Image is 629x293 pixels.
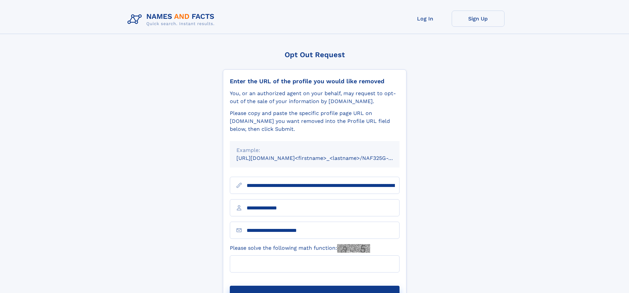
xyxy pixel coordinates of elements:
div: Opt Out Request [223,51,406,59]
div: Please copy and paste the specific profile page URL on [DOMAIN_NAME] you want removed into the Pr... [230,109,400,133]
div: Example: [236,146,393,154]
a: Log In [399,11,452,27]
a: Sign Up [452,11,505,27]
label: Please solve the following math function: [230,244,370,253]
div: You, or an authorized agent on your behalf, may request to opt-out of the sale of your informatio... [230,90,400,105]
img: Logo Names and Facts [125,11,220,28]
div: Enter the URL of the profile you would like removed [230,78,400,85]
small: [URL][DOMAIN_NAME]<firstname>_<lastname>/NAF325G-xxxxxxxx [236,155,412,161]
